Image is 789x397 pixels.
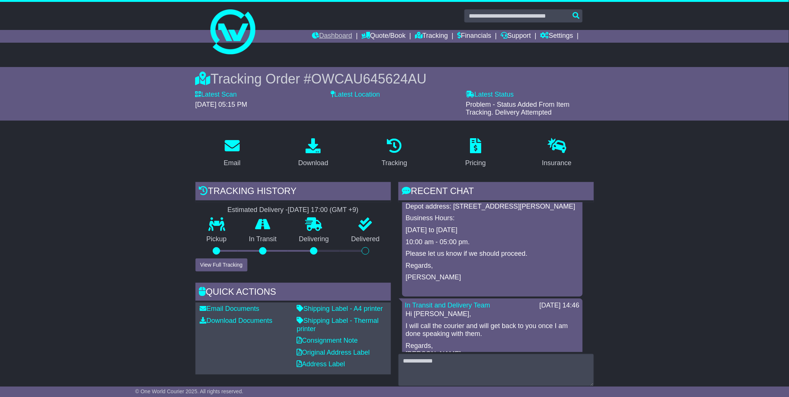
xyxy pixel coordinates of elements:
a: Original Address Label [297,349,370,356]
div: [DATE] 14:46 [540,301,580,310]
div: Tracking [382,158,407,168]
span: OWCAU645624AU [311,71,427,87]
p: Please let us know if we should proceed. [406,250,579,258]
a: Tracking [377,136,412,171]
span: Problem - Status Added From Item Tracking. Delivery Attempted [466,101,570,116]
p: Business Hours: [406,214,579,222]
p: 10:00 am - 05:00 pm. [406,238,579,246]
a: Download Documents [200,317,273,324]
a: Email Documents [200,305,260,312]
p: In Transit [238,235,288,243]
a: Settings [540,30,573,43]
div: Tracking Order # [195,71,594,87]
p: Hi [PERSON_NAME], [406,310,579,318]
a: Financials [457,30,491,43]
a: Email [219,136,245,171]
p: Delivered [340,235,391,243]
span: [DATE] 05:15 PM [195,101,248,108]
p: Delivering [288,235,340,243]
a: Tracking [415,30,448,43]
div: Tracking history [195,182,391,202]
p: Regards, [PERSON_NAME] [406,342,579,358]
a: Quote/Book [361,30,406,43]
div: Insurance [542,158,572,168]
a: Download [294,136,333,171]
div: RECENT CHAT [398,182,594,202]
a: Shipping Label - A4 printer [297,305,383,312]
p: Pickup [195,235,238,243]
a: Dashboard [312,30,352,43]
p: [DATE] to [DATE] [406,226,579,234]
button: View Full Tracking [195,258,248,272]
p: Regards, [406,262,579,270]
span: © One World Courier 2025. All rights reserved. [135,388,243,394]
div: Download [298,158,328,168]
label: Latest Scan [195,91,237,99]
p: I will call the courier and will get back to you once I am done speaking with them. [406,322,579,338]
a: Support [501,30,531,43]
p: The earliest date they can make this ready is [DATE]. Depot address: [STREET_ADDRESS][PERSON_NAME] [406,194,579,210]
a: Consignment Note [297,337,358,344]
p: [PERSON_NAME] [406,273,579,282]
a: Address Label [297,360,345,368]
div: Estimated Delivery - [195,206,391,214]
label: Latest Status [466,91,514,99]
div: Pricing [465,158,486,168]
div: [DATE] 17:00 (GMT +9) [288,206,359,214]
div: Email [224,158,240,168]
a: Shipping Label - Thermal printer [297,317,379,333]
a: In Transit and Delivery Team [405,301,491,309]
label: Latest Location [331,91,380,99]
div: Quick Actions [195,283,391,303]
a: Insurance [537,136,577,171]
a: Pricing [461,136,491,171]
